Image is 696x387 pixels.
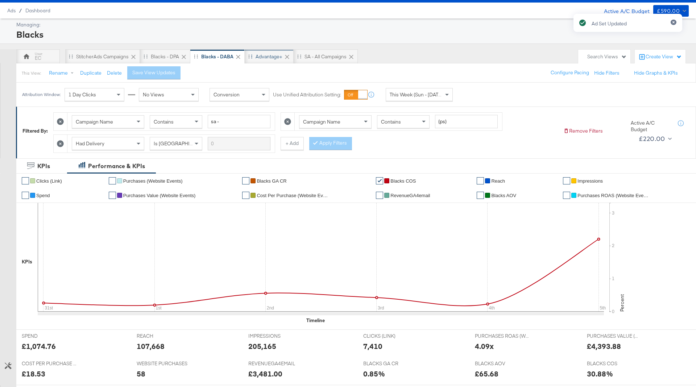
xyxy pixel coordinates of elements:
span: BLACKS COS [587,360,641,367]
span: REVENUEGA4EMAIL [248,360,303,367]
a: ✔ [477,177,484,184]
div: Filtered By: [22,128,48,134]
span: Purchases Value (Website Events) [123,193,196,198]
div: Drag to reorder tab [194,54,198,58]
div: Attribution Window: [22,92,61,97]
div: EC [35,55,41,62]
div: Advantage+ [256,53,282,60]
span: Purchases (Website Events) [123,178,183,184]
a: ✔ [109,177,116,184]
span: RevenueGA4email [390,193,430,198]
div: StitcherAds Campaigns [76,53,129,60]
span: SPEND [22,333,76,340]
a: ✔ [242,192,249,199]
div: £3,481.00 [248,369,282,379]
div: Drag to reorder tab [297,54,301,58]
a: ✔ [22,192,29,199]
button: Configure Pacing [546,66,594,79]
div: KPIs [22,258,32,265]
span: PURCHASES ROAS (WEBSITE EVENTS) [475,333,529,340]
span: REACH [137,333,191,340]
div: 30.88% [587,369,613,379]
div: Blacks - DPA [151,53,179,60]
div: 205,165 [248,341,276,351]
span: This Week (Sun - [DATE]) [390,91,444,98]
span: Ads [7,8,16,13]
div: £18.53 [22,369,45,379]
span: Campaign Name [76,118,113,125]
a: ✔ [242,177,249,184]
div: 0.85% [363,369,385,379]
span: IMPRESSIONS [248,333,303,340]
span: Blacks COS [390,178,416,184]
span: BLACKS GA CR [363,360,418,367]
span: Campaign Name [303,118,340,125]
span: Had Delivery [76,140,104,147]
a: ✔ [376,192,383,199]
button: Duplicate [80,70,101,76]
span: COST PER PURCHASE (WEBSITE EVENTS) [22,360,76,367]
span: Spend [36,193,50,198]
div: 4.09x [475,341,494,351]
div: Drag to reorder tab [69,54,73,58]
div: Timeline [306,317,325,324]
button: Delete [107,70,122,76]
span: Conversion [214,91,240,98]
span: BLACKS AOV [475,360,529,367]
button: + Add [281,137,304,150]
div: This View: [22,70,41,76]
span: Contains [381,118,401,125]
div: Performance & KPIs [88,162,145,170]
div: Drag to reorder tab [248,54,252,58]
a: ✔ [563,177,570,184]
span: WEBSITE PURCHASES [137,360,191,367]
span: Contains [154,118,174,125]
a: ✔ [477,192,484,199]
div: 58 [137,369,145,379]
input: Enter a search term [435,115,498,128]
a: Dashboard [25,8,50,13]
div: Blacks - DABA [201,53,233,60]
div: Active A/C Budget [596,5,650,16]
a: ✔ [376,177,383,184]
div: 107,668 [137,341,165,351]
div: SA - All campaigns [304,53,347,60]
span: / [16,8,25,13]
span: Is [GEOGRAPHIC_DATA] [154,140,209,147]
label: Use Unified Attribution Setting: [273,91,341,98]
span: Clicks (Link) [36,178,62,184]
input: Enter a search term [208,137,270,150]
input: Enter a search term [208,115,270,128]
div: £65.68 [475,369,498,379]
span: 1 Day Clicks [69,91,96,98]
span: Cost Per Purchase (Website Events) [257,193,329,198]
button: £590.00 [653,5,689,17]
a: ✔ [563,192,570,199]
div: KPIs [37,162,50,170]
div: Ad Set Updated [592,20,627,27]
span: CLICKS (LINK) [363,333,418,340]
div: Blacks [16,28,687,41]
div: Managing: [16,21,687,28]
span: No Views [143,91,164,98]
div: Drag to reorder tab [144,54,148,58]
button: Rename [44,67,82,80]
div: 7,410 [363,341,382,351]
div: £1,074.76 [22,341,56,351]
span: Reach [491,178,505,184]
a: ✔ [109,192,116,199]
span: Blacks GA CR [257,178,286,184]
span: Blacks AOV [491,193,516,198]
a: ✔ [22,177,29,184]
button: Remove Filters [563,128,603,134]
